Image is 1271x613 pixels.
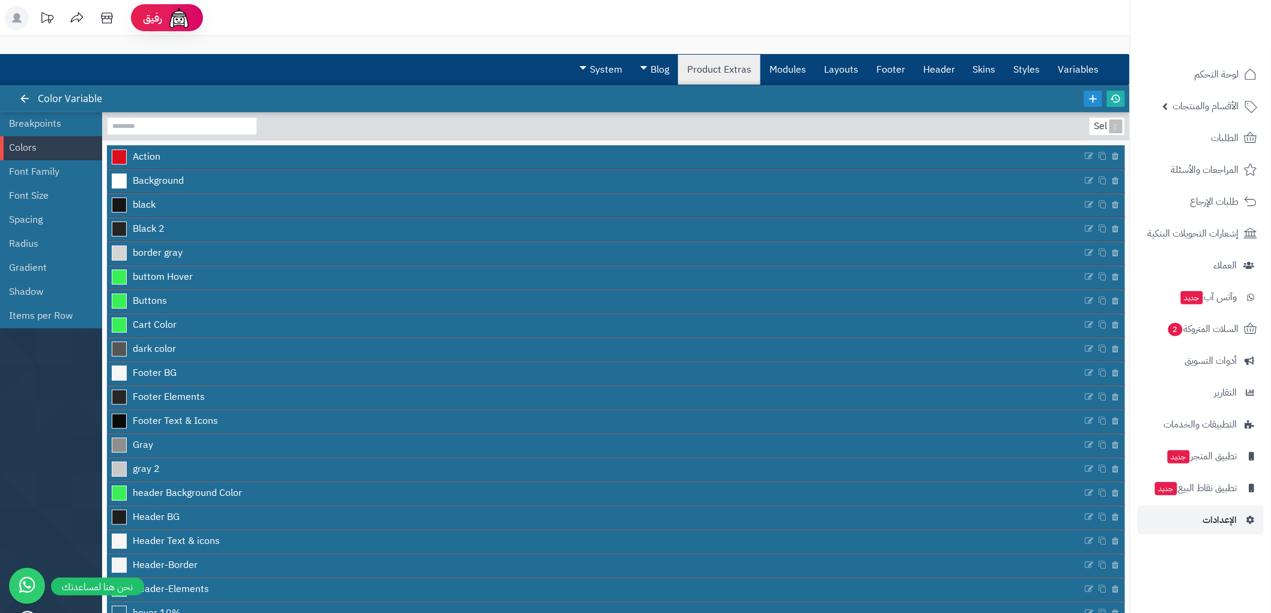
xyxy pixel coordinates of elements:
[167,6,191,30] img: ai-face.png
[1189,34,1260,59] img: logo-2.png
[1138,346,1264,375] a: أدوات التسويق
[1180,289,1237,306] span: وآتس آب
[1181,291,1203,304] span: جديد
[133,558,198,572] span: Header-Border
[107,145,1083,168] a: Action
[1138,187,1264,216] a: طلبات الإرجاع
[1164,416,1237,433] span: التطبيقات والخدمات
[133,222,165,236] span: Black 2
[760,55,815,85] a: Modules
[133,366,177,380] span: Footer BG
[133,294,167,308] span: Buttons
[1154,480,1237,497] span: تطبيق نقاط البيع
[133,438,153,452] span: Gray
[867,55,914,85] a: Footer
[32,6,62,33] a: تحديثات المنصة
[107,434,1083,457] a: Gray
[1005,55,1049,85] a: Styles
[1168,323,1183,336] span: 2
[107,314,1083,337] a: Cart Color
[1138,410,1264,439] a: التطبيقات والخدمات
[678,55,760,85] a: Product Extras
[9,184,84,208] a: Font Size
[133,486,242,500] span: header Background Color
[133,174,184,188] span: Background
[133,198,156,212] span: black
[133,150,160,164] span: Action
[22,85,114,112] div: Color Variable
[133,414,218,428] span: Footer Text & Icons
[107,506,1083,529] a: Header BG
[1138,156,1264,184] a: المراجعات والأسئلة
[1214,257,1237,274] span: العملاء
[107,458,1083,481] a: gray 2
[107,482,1083,505] a: header Background Color
[815,55,867,85] a: Layouts
[107,362,1083,385] a: Footer BG
[1148,225,1239,242] span: إشعارات التحويلات البنكية
[107,170,1083,193] a: Background
[133,246,183,260] span: border gray
[1138,378,1264,407] a: التقارير
[133,390,205,404] span: Footer Elements
[133,342,176,356] span: dark color
[107,290,1083,313] a: Buttons
[107,386,1083,409] a: Footer Elements
[133,510,180,524] span: Header BG
[133,462,160,476] span: gray 2
[1173,98,1239,115] span: الأقسام والمنتجات
[1185,352,1237,369] span: أدوات التسويق
[1212,130,1239,146] span: الطلبات
[1138,251,1264,280] a: العملاء
[107,218,1083,241] a: Black 2
[107,554,1083,577] a: Header-Border
[9,280,84,304] a: Shadow
[1138,442,1264,471] a: تطبيق المتجرجديد
[1049,55,1108,85] a: Variables
[1138,124,1264,152] a: الطلبات
[9,160,84,184] a: Font Family
[107,338,1083,361] a: dark color
[9,136,84,160] a: Colors
[1167,321,1239,337] span: السلات المتروكة
[107,242,1083,265] a: border gray
[1155,482,1177,495] span: جديد
[1138,60,1264,89] a: لوحة التحكم
[1138,315,1264,343] a: السلات المتروكة2
[133,534,220,548] span: Header Text & icons
[107,578,1083,601] a: Header-Elements
[1166,448,1237,465] span: تطبيق المتجر
[571,55,631,85] a: System
[9,208,84,232] a: Spacing
[1138,506,1264,534] a: الإعدادات
[1171,162,1239,178] span: المراجعات والأسئلة
[1138,474,1264,503] a: تطبيق نقاط البيعجديد
[1203,512,1237,528] span: الإعدادات
[107,530,1083,553] a: Header Text & icons
[1090,118,1122,135] div: Select...
[107,266,1083,289] a: buttom Hover
[1138,219,1264,248] a: إشعارات التحويلات البنكية
[631,55,678,85] a: Blog
[133,318,177,332] span: Cart Color
[1191,193,1239,210] span: طلبات الإرجاع
[107,194,1083,217] a: black
[9,232,84,256] a: Radius
[1168,450,1190,464] span: جديد
[9,256,84,280] a: Gradient
[133,270,193,284] span: buttom Hover
[1195,66,1239,83] span: لوحة التحكم
[9,304,84,328] a: Items per Row
[1215,384,1237,401] span: التقارير
[1138,283,1264,312] a: وآتس آبجديد
[9,112,84,136] a: Breakpoints
[133,582,209,596] span: Header-Elements
[107,410,1083,433] a: Footer Text & Icons
[914,55,964,85] a: Header
[964,55,1005,85] a: Skins
[143,11,162,25] span: رفيق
